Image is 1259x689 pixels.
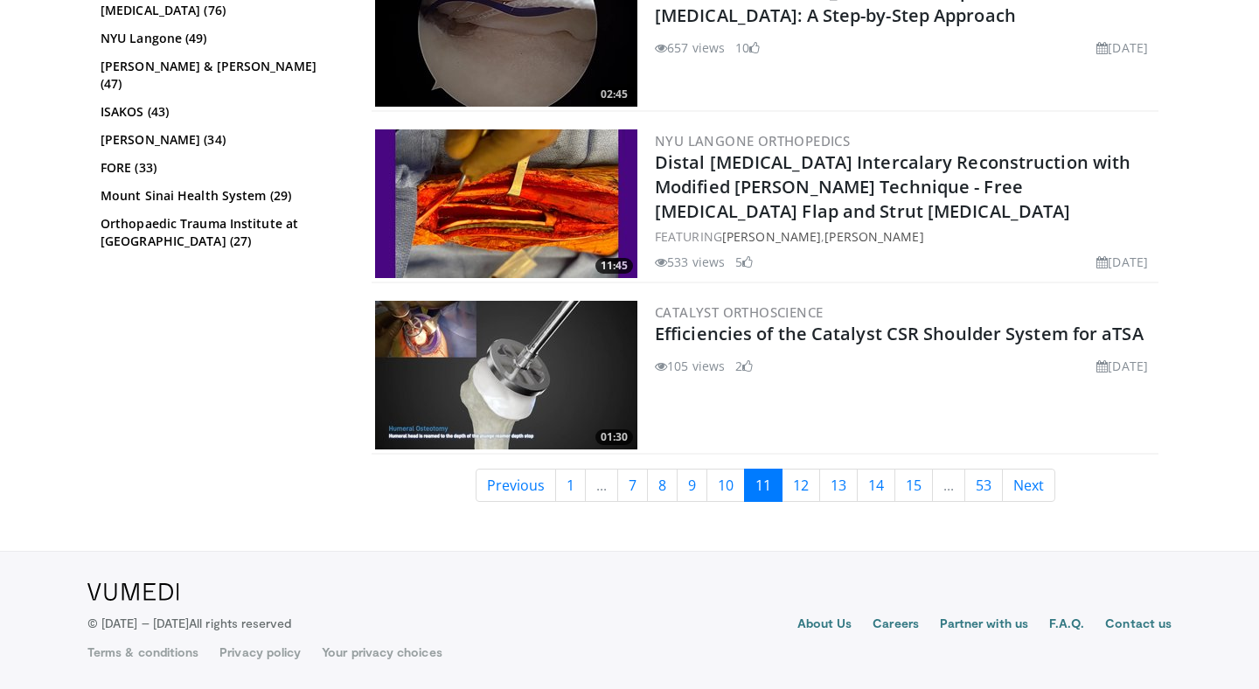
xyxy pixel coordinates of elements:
[1096,253,1148,271] li: [DATE]
[647,469,678,502] a: 8
[189,616,291,630] span: All rights reserved
[219,644,301,661] a: Privacy policy
[1096,38,1148,57] li: [DATE]
[595,258,633,274] span: 11:45
[555,469,586,502] a: 1
[964,469,1003,502] a: 53
[722,228,821,245] a: [PERSON_NAME]
[655,303,823,321] a: Catalyst OrthoScience
[372,469,1158,502] nav: Search results pages
[87,644,198,661] a: Terms & conditions
[322,644,442,661] a: Your privacy choices
[1049,615,1084,636] a: F.A.Q.
[101,215,341,250] a: Orthopaedic Trauma Institute at [GEOGRAPHIC_DATA] (27)
[655,150,1130,223] a: Distal [MEDICAL_DATA] Intercalary Reconstruction with Modified [PERSON_NAME] Technique - Free [ME...
[655,322,1144,345] a: Efficiencies of the Catalyst CSR Shoulder System for aTSA
[735,357,753,375] li: 2
[375,129,637,278] a: 11:45
[101,159,341,177] a: FORE (33)
[677,469,707,502] a: 9
[655,38,725,57] li: 657 views
[101,58,341,93] a: [PERSON_NAME] & [PERSON_NAME] (47)
[744,469,783,502] a: 11
[706,469,745,502] a: 10
[101,131,341,149] a: [PERSON_NAME] (34)
[873,615,919,636] a: Careers
[1105,615,1172,636] a: Contact us
[824,228,923,245] a: [PERSON_NAME]
[655,227,1155,246] div: FEATURING ,
[87,583,179,601] img: VuMedi Logo
[595,429,633,445] span: 01:30
[655,132,850,150] a: NYU Langone Orthopedics
[735,38,760,57] li: 10
[375,129,637,278] img: 0f35fb88-408a-446b-9619-a7bf86a3b261.jpg.300x170_q85_crop-smart_upscale.jpg
[655,357,725,375] li: 105 views
[894,469,933,502] a: 15
[797,615,852,636] a: About Us
[655,253,725,271] li: 533 views
[1002,469,1055,502] a: Next
[375,301,637,449] img: fb133cba-ae71-4125-a373-0117bb5c96eb.300x170_q85_crop-smart_upscale.jpg
[375,301,637,449] a: 01:30
[595,87,633,102] span: 02:45
[101,187,341,205] a: Mount Sinai Health System (29)
[87,615,292,632] p: © [DATE] – [DATE]
[617,469,648,502] a: 7
[1096,357,1148,375] li: [DATE]
[101,30,341,47] a: NYU Langone (49)
[101,103,341,121] a: ISAKOS (43)
[940,615,1028,636] a: Partner with us
[819,469,858,502] a: 13
[735,253,753,271] li: 5
[782,469,820,502] a: 12
[857,469,895,502] a: 14
[476,469,556,502] a: Previous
